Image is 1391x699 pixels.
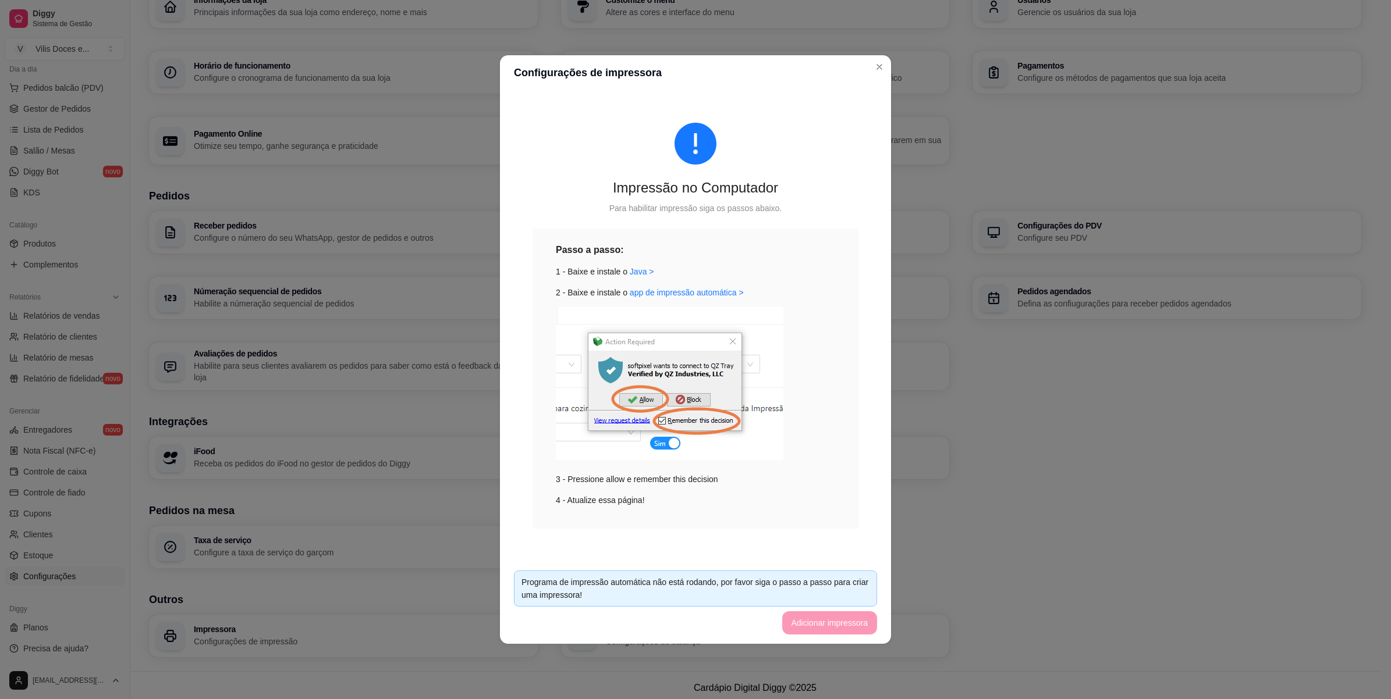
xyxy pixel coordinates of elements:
div: Programa de impressão automática não está rodando, por favor siga o passo a passo para criar uma ... [521,576,870,601]
header: Configurações de impressora [500,55,891,90]
div: 4 - Atualize essa página! [556,494,835,507]
div: 1 - Baixe e instale o [556,265,835,278]
a: Java > [630,267,654,276]
div: Impressão no Computador [533,179,858,197]
strong: Passo a passo: [556,245,624,255]
img: exemplo [556,307,783,460]
button: Close [870,58,889,76]
div: 3 - Pressione allow e remember this decision [556,307,835,486]
div: 2 - Baixe e instale o [556,286,835,299]
span: exclamation-circle [675,123,716,165]
a: app de impressão automática > [630,288,744,297]
div: Para habilitar impressão siga os passos abaixo. [533,202,858,215]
